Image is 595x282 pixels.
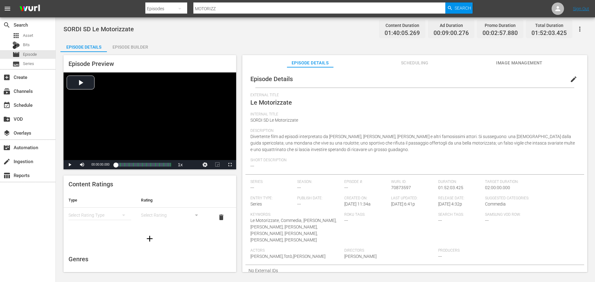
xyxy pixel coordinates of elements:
div: Video Player [64,72,236,169]
span: Episode [23,51,37,58]
span: Short Description [250,158,576,163]
span: Release Date: [438,196,482,201]
span: Divertente film ad episodi interpretato da [PERSON_NAME], [PERSON_NAME], [PERSON_NAME] e altri fa... [250,134,575,152]
span: VOD [3,115,11,123]
div: Ad Duration [434,21,469,30]
span: --- [485,218,489,223]
span: SORDI SD Le Motorizzate [250,118,298,123]
span: Le Motorizzate [250,99,292,106]
span: edit [570,76,577,83]
div: Total Duration [531,21,567,30]
span: Le Motorizzate, Commedia, [PERSON_NAME], [PERSON_NAME], [PERSON_NAME], [PERSON_NAME], [PERSON_NAM... [250,218,337,242]
div: Content Duration [385,21,420,30]
button: Search [445,2,473,14]
span: SORDI SD Le Motorizzate [64,25,134,33]
span: External Title [250,93,576,98]
span: Description [250,128,576,133]
span: Schedule [3,102,11,109]
button: Fullscreen [224,160,236,169]
span: --- [438,254,442,259]
table: simple table [64,193,236,227]
span: 02:00:00.000 [485,185,510,190]
span: Bits [23,42,30,48]
span: --- [297,202,301,206]
span: Ingestion [3,158,11,165]
span: Duration: [438,180,482,184]
span: Publish Date: [297,196,341,201]
span: Automation [3,144,11,151]
button: Episode Details [60,40,107,52]
span: Actors [250,248,341,253]
span: [DATE] 4:32p [438,202,462,206]
span: 00:00:00.000 [91,163,109,166]
span: Episode Details [250,75,293,83]
span: Genres [68,255,88,263]
span: Wurl ID: [391,180,435,184]
button: Playback Rate [174,160,187,169]
span: Episode #: [344,180,388,184]
button: edit [566,72,581,87]
span: Series: [250,180,294,184]
span: [PERSON_NAME],Totò,[PERSON_NAME] [250,254,325,259]
span: Create [3,74,11,81]
button: delete [214,210,229,225]
th: Rating [136,193,209,208]
span: 01:52:03.425 [438,185,463,190]
div: Episode Details [60,40,107,54]
span: Producers [438,248,529,253]
span: --- [438,218,442,223]
span: --- [250,185,254,190]
span: 01:40:05.269 [385,30,420,37]
span: Roku Tags: [344,212,435,217]
button: Picture-in-Picture [211,160,224,169]
span: Asset [23,33,33,39]
span: --- [344,218,348,223]
div: Progress Bar [116,163,171,167]
span: 70873597 [391,185,411,190]
span: 01:52:03.425 [531,30,567,37]
span: [DATE] 11:34a [344,202,371,206]
span: 00:02:57.880 [483,30,518,37]
div: Promo Duration [483,21,518,30]
span: Content Ratings [68,180,113,188]
span: --- [344,185,348,190]
span: Episode Preview [68,60,114,67]
button: Jump To Time [199,160,211,169]
span: Commedia [485,202,506,206]
span: Last Updated: [391,196,435,201]
span: Asset [12,32,20,39]
span: Series [12,60,20,68]
div: No External IDs [245,265,584,276]
button: Episode Builder [107,40,153,52]
span: Image Management [496,59,543,67]
span: delete [218,214,225,221]
span: Internal Title [250,112,576,117]
span: Overlays [3,129,11,137]
button: Play [64,160,76,169]
span: Directors [344,248,435,253]
span: Suggested Categories: [485,196,576,201]
span: 00:09:00.276 [434,30,469,37]
span: Channels [3,88,11,95]
span: Samsung VOD Row: [485,212,529,217]
img: ans4CAIJ8jUAAAAAAAAAAAAAAAAAAAAAAAAgQb4GAAAAAAAAAAAAAAAAAAAAAAAAJMjXAAAAAAAAAAAAAAAAAAAAAAAAgAT5G... [15,2,45,16]
a: Sign Out [573,6,589,11]
span: Entry Type: [250,196,294,201]
span: Series [23,61,34,67]
span: [PERSON_NAME] [344,254,377,259]
button: Mute [76,160,88,169]
span: Search Tags: [438,212,482,217]
span: [DATE] 6:41p [391,202,415,206]
span: Episode Details [287,59,333,67]
div: Episode Builder [107,40,153,54]
span: --- [250,163,254,168]
span: Scheduling [391,59,438,67]
span: Search [3,21,11,29]
span: Reports [3,172,11,179]
span: movie [12,51,20,58]
span: Created On: [344,196,388,201]
span: Search [455,2,471,14]
span: Season: [297,180,341,184]
span: Keywords: [250,212,341,217]
span: menu [4,5,11,12]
